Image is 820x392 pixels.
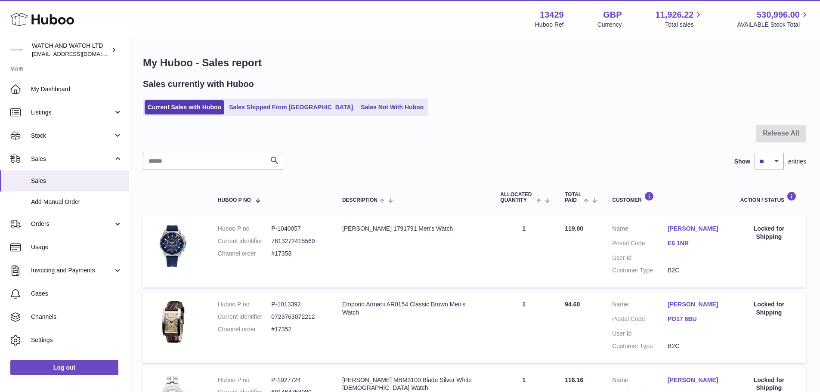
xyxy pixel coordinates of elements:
[565,377,583,383] span: 116.16
[271,313,325,321] dd: 0723763072212
[143,56,806,70] h1: My Huboo - Sales report
[668,315,723,323] a: PO17 6BU
[500,192,534,203] span: ALLOCATED Quantity
[492,292,556,363] td: 1
[342,225,483,233] div: [PERSON_NAME] 1791791 Men's Watch
[218,250,272,258] dt: Channel order
[152,225,195,268] img: 1743614687.jpg
[31,290,122,298] span: Cases
[612,376,668,386] dt: Name
[218,237,272,245] dt: Current identifier
[668,376,723,384] a: [PERSON_NAME]
[565,192,582,203] span: Total paid
[612,266,668,275] dt: Customer Type
[218,376,272,384] dt: Huboo P no
[612,239,668,250] dt: Postal Code
[31,132,113,140] span: Stock
[737,21,810,29] span: AVAILABLE Stock Total
[740,191,798,203] div: Action / Status
[218,313,272,321] dt: Current identifier
[737,9,810,29] a: 530,996.00 AVAILABLE Stock Total
[655,9,703,29] a: 11,926.22 Total sales
[740,300,798,317] div: Locked for Shipping
[668,225,723,233] a: [PERSON_NAME]
[492,216,556,287] td: 1
[218,225,272,233] dt: Huboo P no
[612,225,668,235] dt: Name
[31,108,113,117] span: Listings
[31,266,113,275] span: Invoicing and Payments
[597,21,622,29] div: Currency
[612,315,668,325] dt: Postal Code
[271,225,325,233] dd: P-1040057
[665,21,703,29] span: Total sales
[271,376,325,384] dd: P-1027724
[565,225,583,232] span: 119.00
[535,21,564,29] div: Huboo Ref
[612,191,723,203] div: Customer
[31,85,122,93] span: My Dashboard
[271,325,325,333] dd: #17352
[757,9,800,21] span: 530,996.00
[31,336,122,344] span: Settings
[32,42,109,58] div: WATCH AND WATCH LTD
[143,78,254,90] h2: Sales currently with Huboo
[10,43,23,56] img: internalAdmin-13429@internal.huboo.com
[10,360,118,375] a: Log out
[31,177,122,185] span: Sales
[31,220,113,228] span: Orders
[603,9,622,21] strong: GBP
[342,198,378,203] span: Description
[740,225,798,241] div: Locked for Shipping
[612,330,668,338] dt: User Id
[655,9,693,21] span: 11,926.22
[32,50,127,57] span: [EMAIL_ADDRESS][DOMAIN_NAME]
[668,342,723,350] dd: B2C
[358,100,427,114] a: Sales Not With Huboo
[271,300,325,309] dd: P-1013392
[342,300,483,317] div: Emporio Armani AR0154 Classic Brown Men's Watch
[152,300,195,343] img: 1727865221.jpg
[31,198,122,206] span: Add Manual Order
[226,100,356,114] a: Sales Shipped From [GEOGRAPHIC_DATA]
[734,157,750,166] label: Show
[668,300,723,309] a: [PERSON_NAME]
[31,243,122,251] span: Usage
[218,300,272,309] dt: Huboo P no
[612,254,668,262] dt: User Id
[145,100,224,114] a: Current Sales with Huboo
[612,342,668,350] dt: Customer Type
[271,237,325,245] dd: 7613272415569
[271,250,325,258] dd: #17353
[218,198,251,203] span: Huboo P no
[668,266,723,275] dd: B2C
[31,155,113,163] span: Sales
[31,313,122,321] span: Channels
[788,157,806,166] span: entries
[668,239,723,247] a: E6 1NR
[540,9,564,21] strong: 13429
[612,300,668,311] dt: Name
[218,325,272,333] dt: Channel order
[565,301,580,308] span: 94.60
